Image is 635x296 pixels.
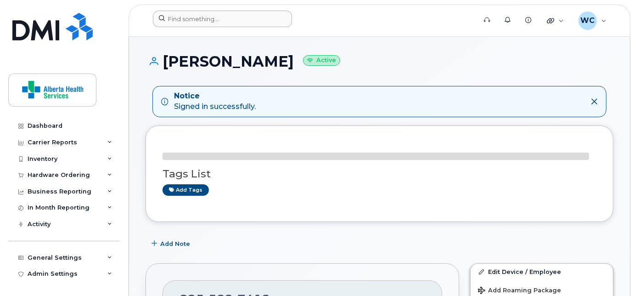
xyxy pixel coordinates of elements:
[174,91,256,102] strong: Notice
[478,287,561,296] span: Add Roaming Package
[471,264,613,280] a: Edit Device / Employee
[146,53,613,69] h1: [PERSON_NAME]
[160,239,190,248] span: Add Note
[303,55,340,66] small: Active
[163,184,209,196] a: Add tags
[163,168,596,180] h3: Tags List
[146,236,198,252] button: Add Note
[174,91,256,112] div: Signed in successfully.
